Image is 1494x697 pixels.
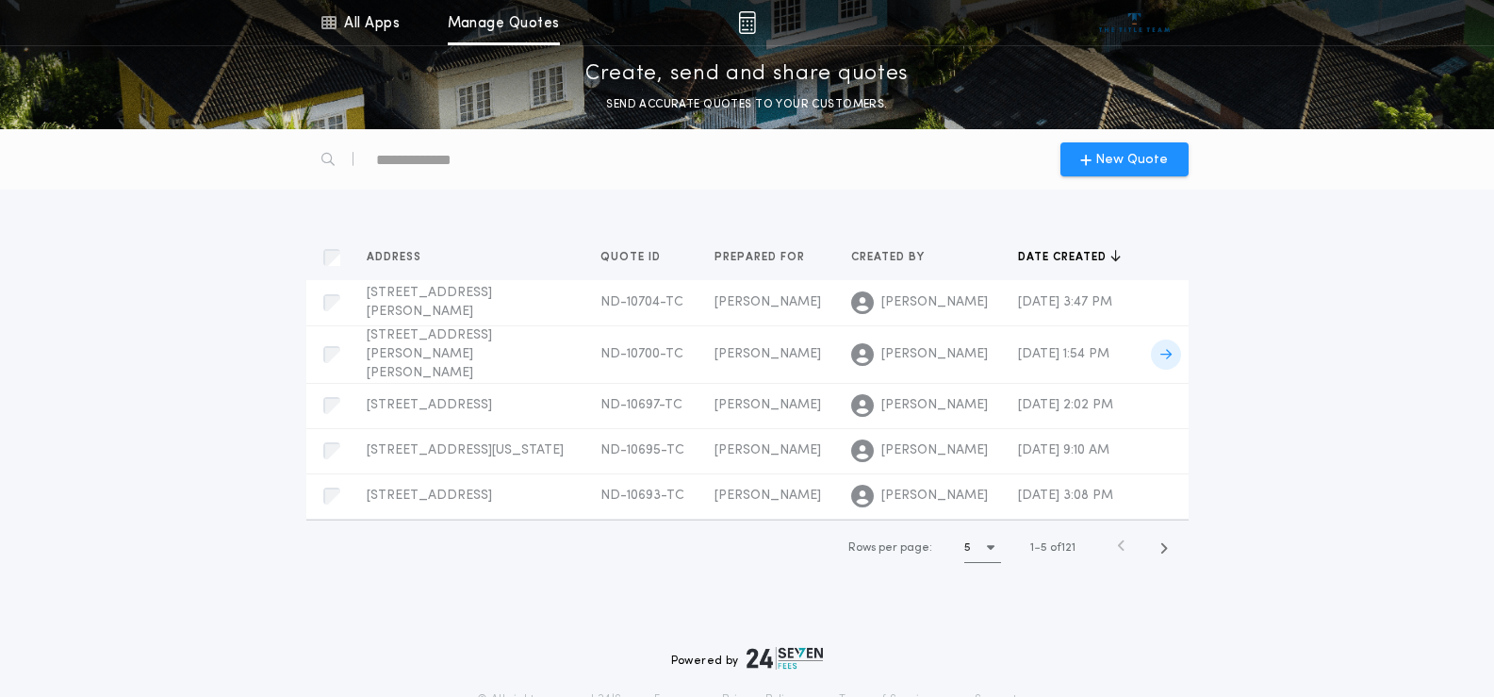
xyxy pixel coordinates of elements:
button: New Quote [1060,142,1189,176]
span: [PERSON_NAME] [881,487,988,506]
span: 5 [1041,542,1047,554]
img: logo [747,647,824,670]
span: of 121 [1050,539,1075,556]
p: SEND ACCURATE QUOTES TO YOUR CUSTOMERS. [606,95,887,114]
span: [PERSON_NAME] [714,347,821,361]
img: vs-icon [1099,13,1170,32]
span: [DATE] 9:10 AM [1018,443,1109,457]
span: ND-10700-TC [600,347,683,361]
span: [PERSON_NAME] [714,398,821,412]
span: [STREET_ADDRESS] [367,489,492,503]
div: Powered by [671,647,824,670]
span: ND-10697-TC [600,398,682,412]
span: Quote ID [600,250,665,265]
span: Prepared for [714,250,809,265]
button: Date created [1018,248,1121,267]
span: [PERSON_NAME] [881,441,988,460]
span: Date created [1018,250,1110,265]
span: Created by [851,250,928,265]
span: [PERSON_NAME] [714,443,821,457]
span: [DATE] 1:54 PM [1018,347,1109,361]
img: img [738,11,756,34]
span: [PERSON_NAME] [714,295,821,309]
button: 5 [964,533,1001,563]
span: [DATE] 2:02 PM [1018,398,1113,412]
span: [STREET_ADDRESS][US_STATE] [367,443,564,457]
span: [STREET_ADDRESS][PERSON_NAME][PERSON_NAME] [367,328,492,380]
span: Address [367,250,425,265]
span: Rows per page: [848,542,932,554]
span: 1 [1030,542,1034,554]
span: [PERSON_NAME] [881,345,988,364]
button: Address [367,248,435,267]
span: [DATE] 3:08 PM [1018,489,1113,503]
span: ND-10693-TC [600,489,684,503]
span: New Quote [1095,150,1168,170]
h1: 5 [964,539,971,557]
span: [PERSON_NAME] [881,396,988,415]
button: Quote ID [600,248,675,267]
span: ND-10695-TC [600,443,684,457]
span: [PERSON_NAME] [881,293,988,312]
span: ND-10704-TC [600,295,683,309]
button: Created by [851,248,939,267]
span: [DATE] 3:47 PM [1018,295,1112,309]
span: [STREET_ADDRESS] [367,398,492,412]
span: [STREET_ADDRESS][PERSON_NAME] [367,286,492,319]
p: Create, send and share quotes [585,59,909,90]
span: [PERSON_NAME] [714,489,821,503]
